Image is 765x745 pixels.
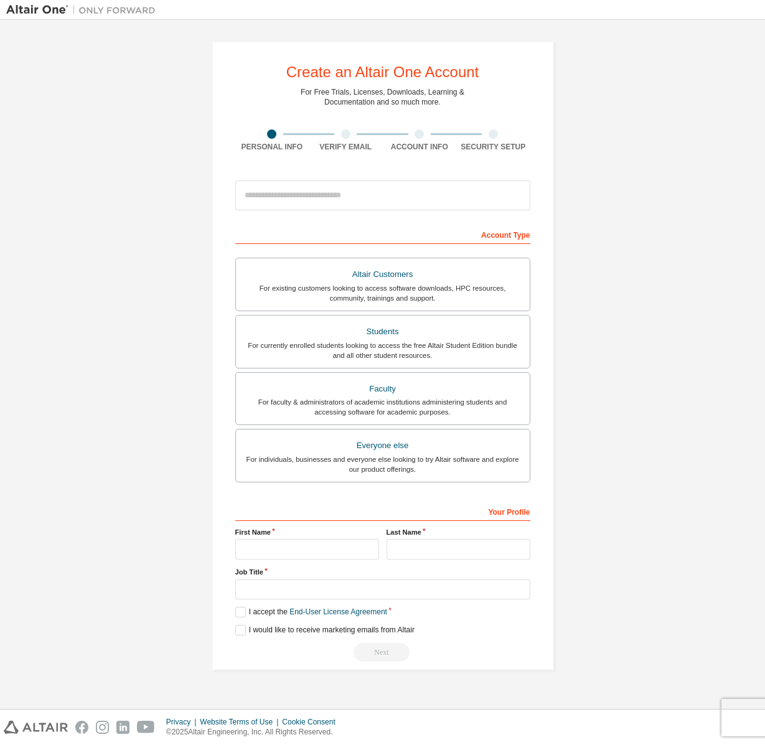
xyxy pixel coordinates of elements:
div: For faculty & administrators of academic institutions administering students and accessing softwa... [243,397,522,417]
label: Last Name [387,527,530,537]
div: Account Type [235,224,530,244]
div: Account Info [383,142,457,152]
div: For existing customers looking to access software downloads, HPC resources, community, trainings ... [243,283,522,303]
div: Cookie Consent [282,717,342,727]
label: I accept the [235,607,387,617]
div: Privacy [166,717,200,727]
div: Verify Email [309,142,383,152]
img: facebook.svg [75,721,88,734]
img: Altair One [6,4,162,16]
img: linkedin.svg [116,721,129,734]
img: instagram.svg [96,721,109,734]
div: Altair Customers [243,266,522,283]
div: Personal Info [235,142,309,152]
div: Security Setup [456,142,530,152]
div: Your Profile [235,501,530,521]
div: Everyone else [243,437,522,454]
div: Students [243,323,522,340]
p: © 2025 Altair Engineering, Inc. All Rights Reserved. [166,727,343,738]
div: For Free Trials, Licenses, Downloads, Learning & Documentation and so much more. [301,87,464,107]
div: Faculty [243,380,522,398]
img: altair_logo.svg [4,721,68,734]
div: For currently enrolled students looking to access the free Altair Student Edition bundle and all ... [243,340,522,360]
label: I would like to receive marketing emails from Altair [235,625,415,635]
img: youtube.svg [137,721,155,734]
label: Job Title [235,567,530,577]
div: Read and acccept EULA to continue [235,643,530,662]
label: First Name [235,527,379,537]
div: For individuals, businesses and everyone else looking to try Altair software and explore our prod... [243,454,522,474]
div: Create an Altair One Account [286,65,479,80]
div: Website Terms of Use [200,717,282,727]
a: End-User License Agreement [289,607,387,616]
